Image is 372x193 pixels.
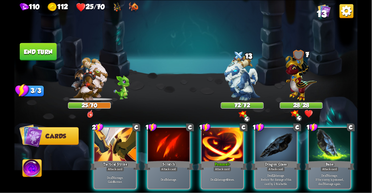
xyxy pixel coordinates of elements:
[294,124,301,131] div: C
[133,124,140,131] div: C
[267,166,285,171] div: Attack card
[90,160,140,171] div: Tactical Strike
[323,182,324,186] b: 7
[71,57,108,101] img: Barbarian_Dragon.png
[273,173,275,177] b: 12
[48,2,57,12] img: gold.png
[144,160,194,171] div: Scratch
[186,124,194,131] div: C
[69,103,110,108] div: 25/70
[87,109,93,118] img: DragonFury.png
[113,2,121,13] img: Anubis Mask - Whenever poisoned enemies are hit, increase their poison amount by 1.
[229,162,230,166] b: +
[160,166,178,171] div: Attack card
[76,2,86,12] img: health.png
[128,2,138,13] img: Goldfish - Potion cards go to discard pile, rather than being one-off cards.
[305,109,313,118] img: health.png
[113,179,115,183] b: 8
[318,4,331,18] div: View all the cards in your deck
[20,3,40,11] div: Gems
[222,103,263,108] div: 72/72
[213,166,232,171] div: Attack card
[253,123,265,132] div: 1
[291,110,299,117] img: BonusDamageIcon.png
[199,123,211,132] div: 1
[318,4,331,17] img: Cards_Icon.png
[281,103,322,108] div: 28/28
[22,85,44,96] div: 3/3
[48,2,68,12] div: Gold
[197,160,247,171] div: Pummel
[305,160,355,171] div: Bane
[347,124,355,131] div: C
[321,166,339,171] div: Attack card
[95,175,135,184] p: Deal damage. Gain armor.
[19,124,43,147] img: Cards_Icon.png
[112,175,113,179] b: 7
[23,159,42,179] img: Ability_Icon.png
[146,123,157,132] div: 1
[310,173,349,186] p: Deal damage. If the enemy is poisoned, deal damage again.
[203,178,242,182] p: Deal damage times.
[226,178,228,182] b: 4
[244,116,250,122] div: 4
[317,9,327,19] span: 13
[239,111,247,118] img: BonusDamageIcon.png
[20,43,57,60] button: End turn
[256,173,296,186] p: Deal damage. Reduce the damage of this card by 2 this battle.
[327,173,328,177] b: 7
[76,2,105,12] div: Health
[296,115,302,121] div: 4
[240,124,247,131] div: C
[306,123,318,132] div: 1
[251,160,301,171] div: Dragon Glass
[15,83,30,97] img: Stamina_Icon.png
[166,178,167,182] b: 5
[221,50,264,64] div: 13
[20,3,29,12] img: gem.png
[22,127,78,145] button: Cards
[92,123,104,132] div: 2
[286,52,317,101] img: Priestess_Dragon.png
[149,178,189,182] p: Deal damage.
[106,166,125,171] div: Attack card
[114,75,130,99] img: Plant_Dragon_Baby.png
[45,133,66,140] span: Cards
[340,4,353,18] img: OptionsButton.png
[280,50,323,61] div: 7
[224,56,260,101] img: Yeti_Dragon.png
[215,178,217,182] b: 2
